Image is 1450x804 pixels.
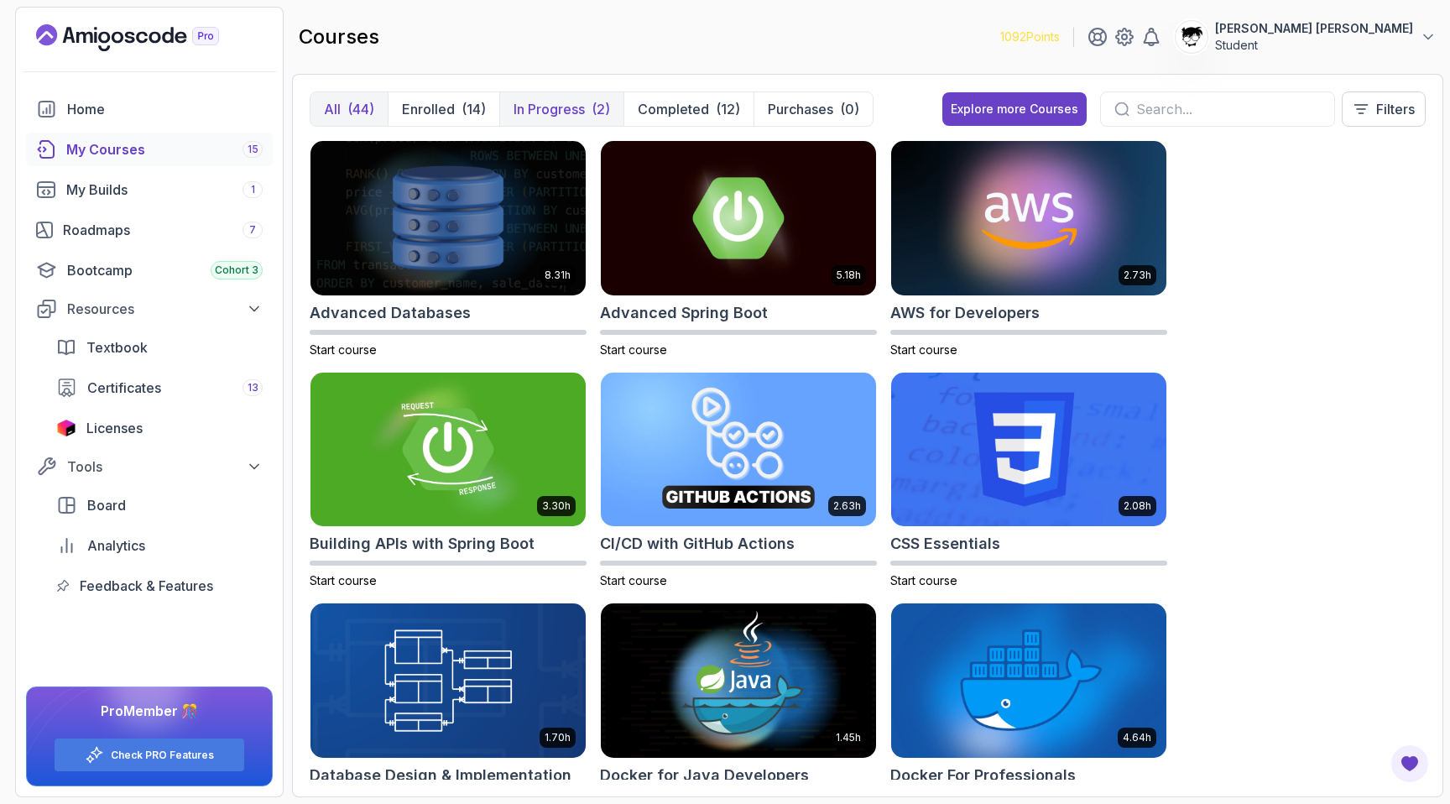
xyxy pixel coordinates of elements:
p: 2.73h [1124,269,1151,282]
span: Start course [890,342,957,357]
p: 5.18h [837,269,861,282]
h2: AWS for Developers [890,301,1040,325]
img: AWS for Developers card [891,141,1166,295]
img: CSS Essentials card [891,373,1166,527]
div: Bootcamp [67,260,263,280]
h2: Docker for Java Developers [600,764,809,787]
div: My Builds [66,180,263,200]
p: 4.64h [1123,731,1151,744]
button: Purchases(0) [754,92,873,126]
h2: Database Design & Implementation [310,764,571,787]
h2: Advanced Spring Boot [600,301,768,325]
span: Start course [310,573,377,587]
span: Certificates [87,378,161,398]
p: [PERSON_NAME] [PERSON_NAME] [1215,20,1413,37]
h2: CSS Essentials [890,532,1000,556]
span: 15 [248,143,258,156]
button: Enrolled(14) [388,92,499,126]
a: feedback [46,569,273,603]
img: Advanced Spring Boot card [601,141,876,295]
span: Feedback & Features [80,576,213,596]
span: Board [87,495,126,515]
a: Check PRO Features [111,749,214,762]
img: jetbrains icon [56,420,76,436]
p: Filters [1376,99,1415,119]
img: Advanced Databases card [310,141,586,295]
a: bootcamp [26,253,273,287]
p: 3.30h [542,499,571,513]
div: (2) [592,99,610,119]
span: Cohort 3 [215,264,258,277]
button: Open Feedback Button [1390,744,1430,784]
p: 2.63h [833,499,861,513]
a: textbook [46,331,273,364]
span: Start course [310,342,377,357]
img: Database Design & Implementation card [310,603,586,758]
span: Analytics [87,535,145,556]
p: 8.31h [545,269,571,282]
span: Start course [600,573,667,587]
img: Docker for Java Developers card [601,603,876,758]
a: roadmaps [26,213,273,247]
div: Roadmaps [63,220,263,240]
img: Docker For Professionals card [891,603,1166,758]
button: Tools [26,452,273,482]
a: certificates [46,371,273,405]
div: (44) [347,99,374,119]
p: All [324,99,341,119]
button: user profile image[PERSON_NAME] [PERSON_NAME]Student [1175,20,1437,54]
div: (12) [716,99,740,119]
a: board [46,488,273,522]
span: Licenses [86,418,143,438]
span: Textbook [86,337,148,358]
p: 1092 Points [1000,29,1060,45]
div: Home [67,99,263,119]
h2: CI/CD with GitHub Actions [600,532,795,556]
button: All(44) [310,92,388,126]
span: 7 [249,223,256,237]
img: Building APIs with Spring Boot card [310,373,586,527]
img: user profile image [1176,21,1207,53]
div: (14) [462,99,486,119]
h2: courses [299,23,379,50]
button: Filters [1342,91,1426,127]
a: home [26,92,273,126]
h2: Building APIs with Spring Boot [310,532,535,556]
p: Enrolled [402,99,455,119]
h2: Advanced Databases [310,301,471,325]
button: In Progress(2) [499,92,623,126]
p: Purchases [768,99,833,119]
span: 13 [248,381,258,394]
div: Explore more Courses [951,101,1078,117]
button: Resources [26,294,273,324]
div: My Courses [66,139,263,159]
p: 1.45h [836,731,861,744]
button: Explore more Courses [942,92,1087,126]
input: Search... [1136,99,1321,119]
button: Completed(12) [623,92,754,126]
span: 1 [251,183,255,196]
img: CI/CD with GitHub Actions card [601,373,876,527]
a: courses [26,133,273,166]
a: analytics [46,529,273,562]
a: Landing page [36,24,258,51]
p: Student [1215,37,1413,54]
span: Start course [890,573,957,587]
p: 1.70h [545,731,571,744]
a: licenses [46,411,273,445]
p: Completed [638,99,709,119]
div: (0) [840,99,859,119]
button: Check PRO Features [54,738,245,772]
p: In Progress [514,99,585,119]
p: 2.08h [1124,499,1151,513]
span: Start course [600,342,667,357]
div: Tools [67,457,263,477]
a: builds [26,173,273,206]
div: Resources [67,299,263,319]
h2: Docker For Professionals [890,764,1076,787]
